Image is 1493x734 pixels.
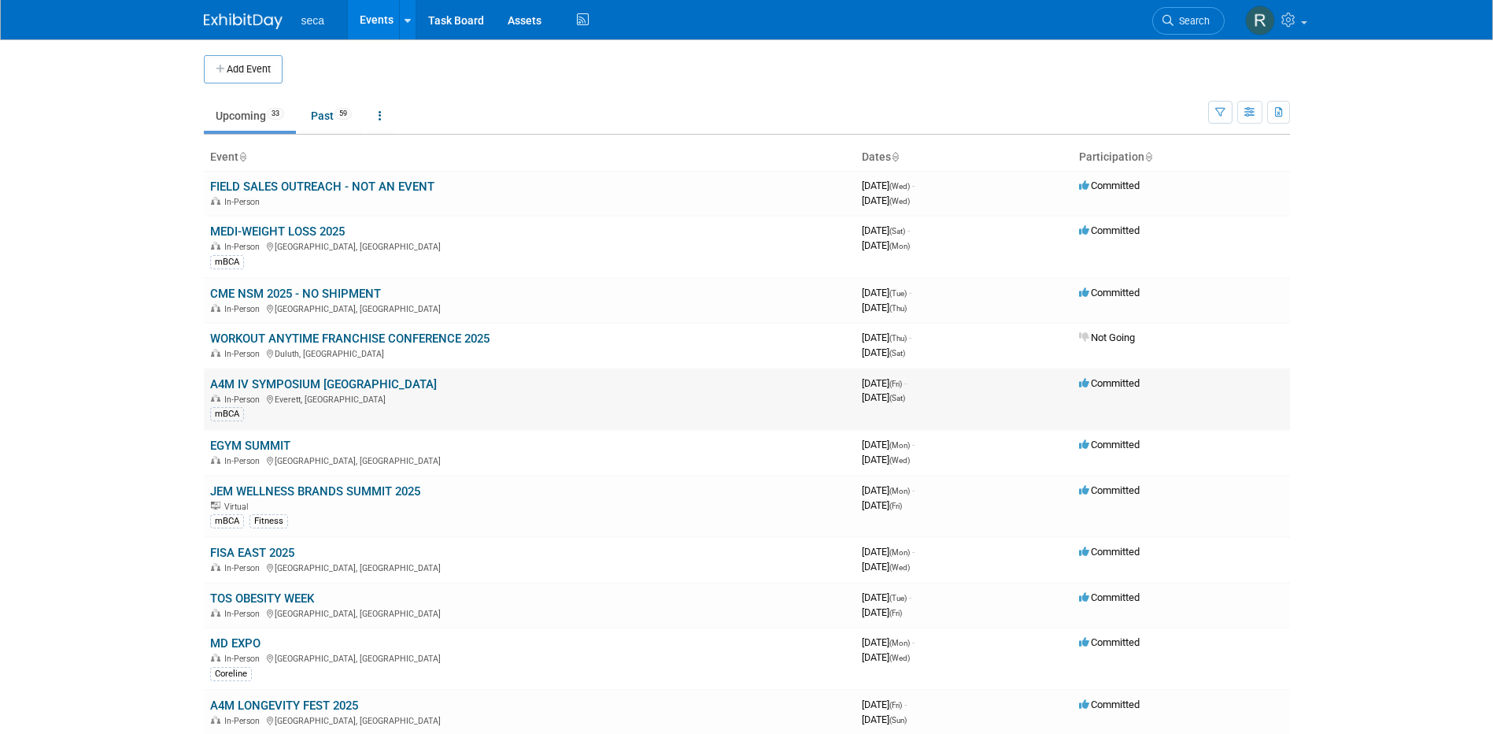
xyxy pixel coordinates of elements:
[889,716,907,725] span: (Sun)
[889,701,902,710] span: (Fri)
[211,609,220,617] img: In-Person Event
[210,347,849,359] div: Duluth, [GEOGRAPHIC_DATA]
[889,548,910,557] span: (Mon)
[889,349,905,358] span: (Sat)
[210,302,849,314] div: [GEOGRAPHIC_DATA], [GEOGRAPHIC_DATA]
[211,242,220,250] img: In-Person Event
[1079,546,1140,558] span: Committed
[224,502,253,512] span: Virtual
[909,591,911,603] span: -
[912,636,915,648] span: -
[210,377,437,391] a: A4M IV SYMPOSIUM [GEOGRAPHIC_DATA]
[211,502,220,510] img: Virtual Event
[909,287,911,298] span: -
[912,546,915,558] span: -
[224,349,264,359] span: In-Person
[862,499,902,511] span: [DATE]
[249,514,288,528] div: Fitness
[1152,7,1225,35] a: Search
[889,242,910,250] span: (Mon)
[1144,150,1152,163] a: Sort by Participation Type
[210,699,358,713] a: A4M LONGEVITY FEST 2025
[1079,484,1140,496] span: Committed
[1079,287,1140,298] span: Committed
[862,606,902,618] span: [DATE]
[210,714,849,726] div: [GEOGRAPHIC_DATA], [GEOGRAPHIC_DATA]
[862,454,910,465] span: [DATE]
[334,108,352,120] span: 59
[889,456,910,465] span: (Wed)
[210,287,381,301] a: CME NSM 2025 - NO SHIPMENT
[210,454,849,466] div: [GEOGRAPHIC_DATA], [GEOGRAPHIC_DATA]
[210,407,244,421] div: mBCA
[299,101,364,131] a: Past59
[210,651,849,664] div: [GEOGRAPHIC_DATA], [GEOGRAPHIC_DATA]
[1079,439,1140,450] span: Committed
[211,197,220,205] img: In-Person Event
[912,180,915,191] span: -
[862,484,915,496] span: [DATE]
[210,591,314,606] a: TOS OBESITY WEEK
[889,441,910,450] span: (Mon)
[1079,699,1140,710] span: Committed
[211,716,220,724] img: In-Person Event
[862,347,905,358] span: [DATE]
[889,609,902,617] span: (Fri)
[889,304,907,313] span: (Thu)
[889,227,905,235] span: (Sat)
[210,636,261,651] a: MD EXPO
[301,14,325,27] span: seca
[210,239,849,252] div: [GEOGRAPHIC_DATA], [GEOGRAPHIC_DATA]
[204,13,283,29] img: ExhibitDay
[862,377,907,389] span: [DATE]
[210,546,294,560] a: FISA EAST 2025
[210,484,420,499] a: JEM WELLNESS BRANDS SUMMIT 2025
[210,514,244,528] div: mBCA
[211,304,220,312] img: In-Person Event
[891,150,899,163] a: Sort by Start Date
[862,714,907,725] span: [DATE]
[889,563,910,572] span: (Wed)
[889,182,910,191] span: (Wed)
[889,334,907,343] span: (Thu)
[889,380,902,388] span: (Fri)
[1073,144,1290,171] th: Participation
[238,150,246,163] a: Sort by Event Name
[210,561,849,573] div: [GEOGRAPHIC_DATA], [GEOGRAPHIC_DATA]
[862,224,910,236] span: [DATE]
[862,636,915,648] span: [DATE]
[1079,591,1140,603] span: Committed
[862,332,911,343] span: [DATE]
[204,101,296,131] a: Upcoming33
[1245,6,1275,35] img: Rachel Jordan
[889,654,910,662] span: (Wed)
[210,224,345,239] a: MEDI-WEIGHT LOSS 2025
[1173,15,1210,27] span: Search
[889,394,905,402] span: (Sat)
[1079,636,1140,648] span: Committed
[210,255,244,269] div: mBCA
[862,439,915,450] span: [DATE]
[862,239,910,251] span: [DATE]
[224,609,264,619] span: In-Person
[912,484,915,496] span: -
[224,197,264,207] span: In-Person
[862,651,910,663] span: [DATE]
[862,561,910,573] span: [DATE]
[210,332,490,346] a: WORKOUT ANYTIME FRANCHISE CONFERENCE 2025
[224,563,264,573] span: In-Person
[224,654,264,664] span: In-Person
[1079,180,1140,191] span: Committed
[224,304,264,314] span: In-Person
[211,456,220,464] img: In-Person Event
[889,197,910,206] span: (Wed)
[224,242,264,252] span: In-Person
[267,108,284,120] span: 33
[889,594,907,602] span: (Tue)
[211,654,220,662] img: In-Person Event
[204,144,856,171] th: Event
[224,456,264,466] span: In-Person
[904,699,907,710] span: -
[224,395,264,405] span: In-Person
[1079,377,1140,389] span: Committed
